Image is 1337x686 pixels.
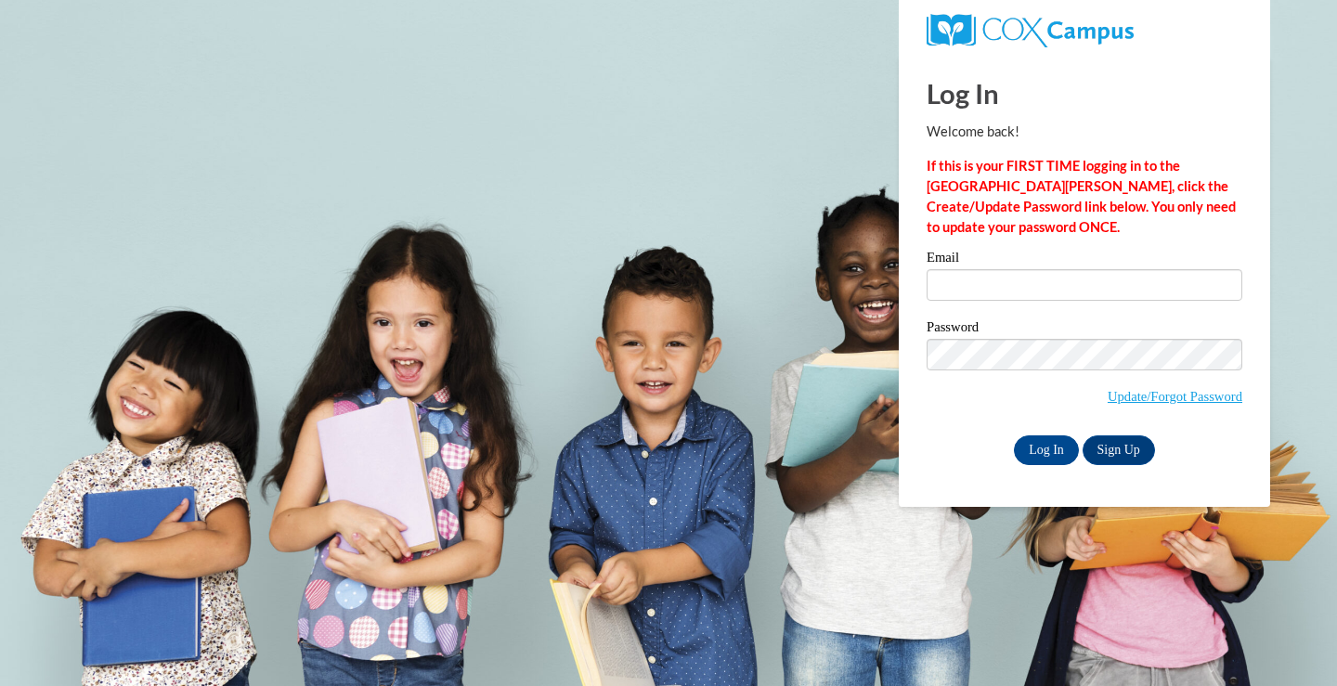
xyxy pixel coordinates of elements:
img: COX Campus [927,14,1134,47]
label: Password [927,320,1242,339]
strong: If this is your FIRST TIME logging in to the [GEOGRAPHIC_DATA][PERSON_NAME], click the Create/Upd... [927,158,1236,235]
input: Log In [1014,435,1079,465]
a: Sign Up [1083,435,1155,465]
label: Email [927,251,1242,269]
a: Update/Forgot Password [1108,389,1242,404]
h1: Log In [927,74,1242,112]
a: COX Campus [927,21,1134,37]
p: Welcome back! [927,122,1242,142]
